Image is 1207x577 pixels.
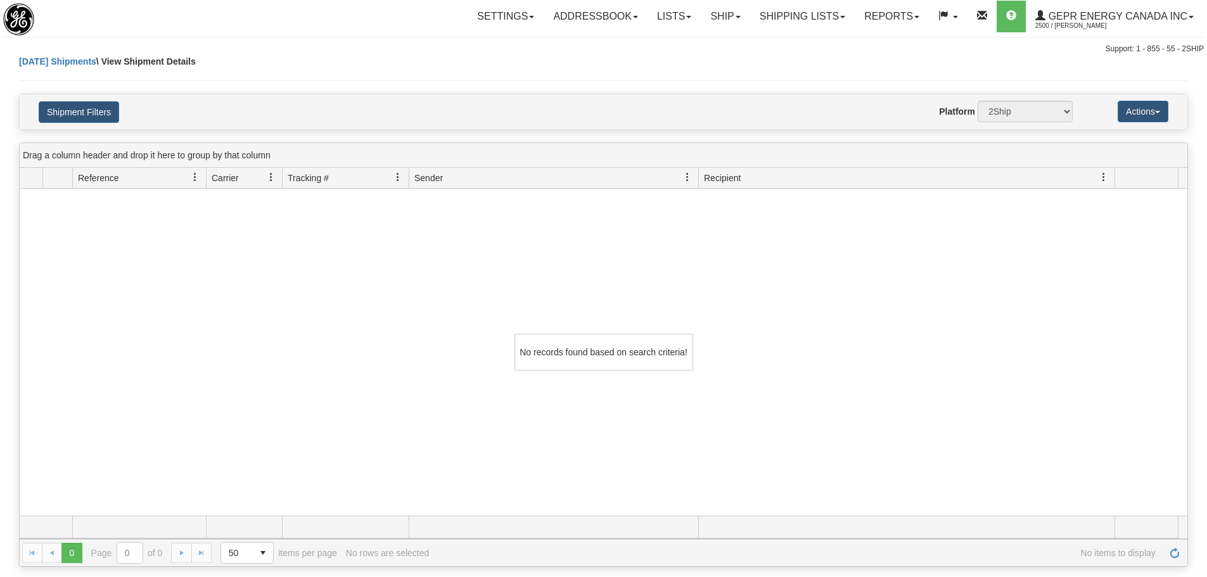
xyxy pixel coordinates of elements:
a: Reference filter column settings [184,167,206,188]
span: Sender [414,172,443,184]
a: Tracking # filter column settings [387,167,409,188]
a: Ship [701,1,750,32]
a: Addressbook [544,1,648,32]
span: No items to display [438,548,1156,558]
span: \ View Shipment Details [96,56,196,67]
a: Carrier filter column settings [260,167,282,188]
a: Lists [648,1,701,32]
span: Recipient [704,172,741,184]
th: Press ctrl + space to group [282,168,409,189]
span: 50 [229,547,245,559]
span: Page sizes drop down [220,542,274,564]
a: Reports [855,1,929,32]
th: Press ctrl + space to group [409,168,698,189]
a: Shipping lists [750,1,855,32]
span: Tracking # [288,172,329,184]
span: GEPR Energy Canada Inc [1045,11,1187,22]
div: No records found based on search criteria! [514,334,693,371]
span: Page of 0 [91,542,163,564]
a: Sender filter column settings [677,167,698,188]
span: Page 0 [61,543,82,563]
div: No rows are selected [346,548,430,558]
th: Press ctrl + space to group [1114,168,1178,189]
label: Platform [939,105,975,118]
div: grid grouping header [20,143,1187,168]
a: Refresh [1165,543,1185,563]
a: [DATE] Shipments [19,56,96,67]
span: items per page [220,542,337,564]
a: GEPR Energy Canada Inc 2500 / [PERSON_NAME] [1026,1,1203,32]
span: select [253,543,273,563]
span: Carrier [212,172,239,184]
a: Recipient filter column settings [1093,167,1114,188]
button: Shipment Filters [39,101,119,123]
button: Actions [1118,101,1168,122]
iframe: chat widget [1178,224,1206,353]
img: logo2500.jpg [3,3,34,35]
th: Press ctrl + space to group [206,168,282,189]
div: Support: 1 - 855 - 55 - 2SHIP [3,44,1204,54]
th: Press ctrl + space to group [698,168,1114,189]
span: 2500 / [PERSON_NAME] [1035,20,1130,32]
th: Press ctrl + space to group [72,168,206,189]
a: Settings [468,1,544,32]
span: Reference [78,172,119,184]
th: Press ctrl + space to group [42,168,72,189]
